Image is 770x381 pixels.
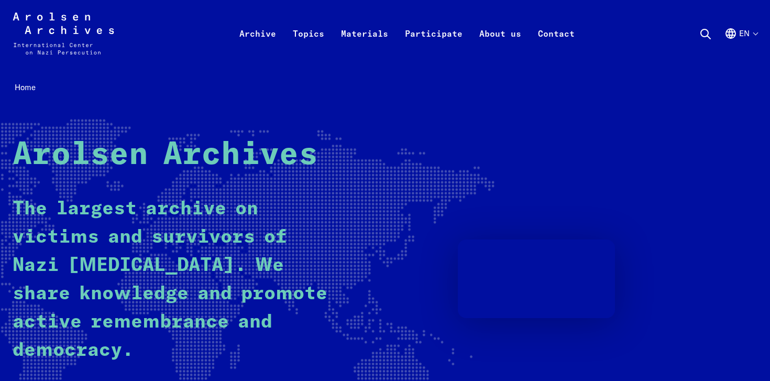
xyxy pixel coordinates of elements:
a: Participate [397,25,471,67]
p: The largest archive on victims and survivors of Nazi [MEDICAL_DATA]. We share knowledge and promo... [13,195,337,365]
a: Materials [333,25,397,67]
span: Home [15,82,36,92]
nav: Primary [231,13,583,55]
nav: Breadcrumb [13,80,757,96]
a: About us [471,25,530,67]
strong: Arolsen Archives [13,139,318,171]
a: Archive [231,25,284,67]
button: English, language selection [724,27,757,65]
a: Contact [530,25,583,67]
a: Topics [284,25,333,67]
